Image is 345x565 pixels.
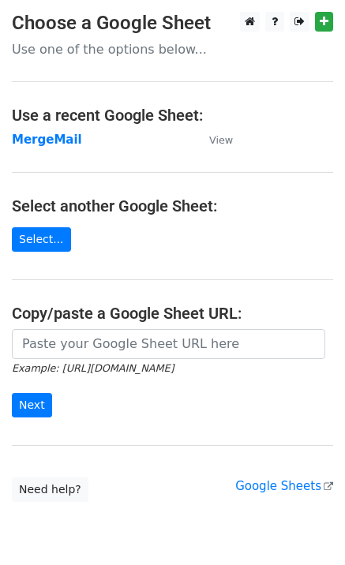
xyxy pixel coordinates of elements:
h4: Copy/paste a Google Sheet URL: [12,304,333,323]
small: View [209,134,233,146]
input: Paste your Google Sheet URL here [12,329,325,359]
a: View [193,133,233,147]
a: Need help? [12,477,88,502]
p: Use one of the options below... [12,41,333,58]
small: Example: [URL][DOMAIN_NAME] [12,362,174,374]
input: Next [12,393,52,417]
h3: Choose a Google Sheet [12,12,333,35]
h4: Use a recent Google Sheet: [12,106,333,125]
a: MergeMail [12,133,82,147]
a: Select... [12,227,71,252]
a: Google Sheets [235,479,333,493]
h4: Select another Google Sheet: [12,196,333,215]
